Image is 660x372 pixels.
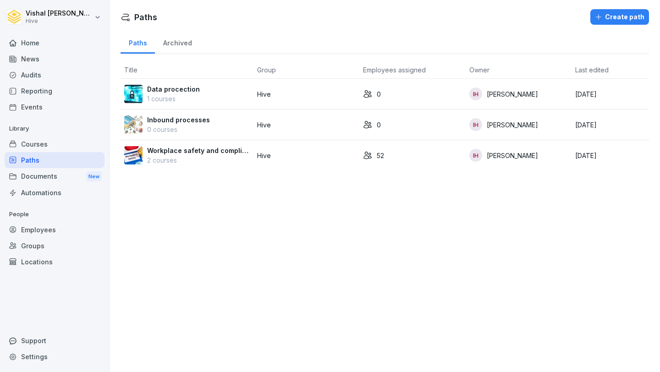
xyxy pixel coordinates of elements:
img: cfgoccyp60bjzrdkkzfbgvdl.png [124,85,143,103]
img: lgvrtp88gd97oo8aolj9uxcj.png [124,115,143,134]
p: People [5,207,104,222]
p: 0 courses [147,125,210,134]
p: Vishal [PERSON_NAME] [26,10,93,17]
p: 1 courses [147,94,200,104]
p: 2 courses [147,155,250,165]
div: New [86,171,102,182]
a: Paths [5,152,104,168]
p: Inbound processes [147,115,210,125]
a: News [5,51,104,67]
p: [DATE] [575,89,645,99]
div: IH [469,149,482,162]
p: 0 [377,89,381,99]
p: [PERSON_NAME] [487,120,538,130]
p: Library [5,121,104,136]
button: Create path [590,9,649,25]
a: Settings [5,349,104,365]
p: Hive [257,151,356,160]
a: Employees [5,222,104,238]
h1: Paths [134,11,157,23]
p: [DATE] [575,120,645,130]
a: Reporting [5,83,104,99]
p: [PERSON_NAME] [487,151,538,160]
a: Courses [5,136,104,152]
p: [PERSON_NAME] [487,89,538,99]
p: 52 [377,151,384,160]
a: Automations [5,185,104,201]
p: Hive [257,120,356,130]
span: Employees assigned [363,66,426,74]
p: Data procection [147,84,200,94]
p: Workplace safety and compliance [147,146,250,155]
span: Last edited [575,66,609,74]
span: Title [124,66,137,74]
a: Groups [5,238,104,254]
a: DocumentsNew [5,168,104,185]
a: Events [5,99,104,115]
p: Hive [26,18,93,24]
img: twaxla64lrmeoq0ccgctjh1j.png [124,146,143,164]
a: Locations [5,254,104,270]
div: Support [5,333,104,349]
a: Audits [5,67,104,83]
p: 0 [377,120,381,130]
a: Home [5,35,104,51]
p: [DATE] [575,151,645,160]
div: IH [469,88,482,100]
div: IH [469,118,482,131]
a: Archived [155,30,200,54]
span: Owner [469,66,489,74]
div: Create path [595,12,644,22]
p: Hive [257,89,356,99]
th: Group [253,61,360,79]
div: Documents [5,168,104,185]
a: Paths [121,30,155,54]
